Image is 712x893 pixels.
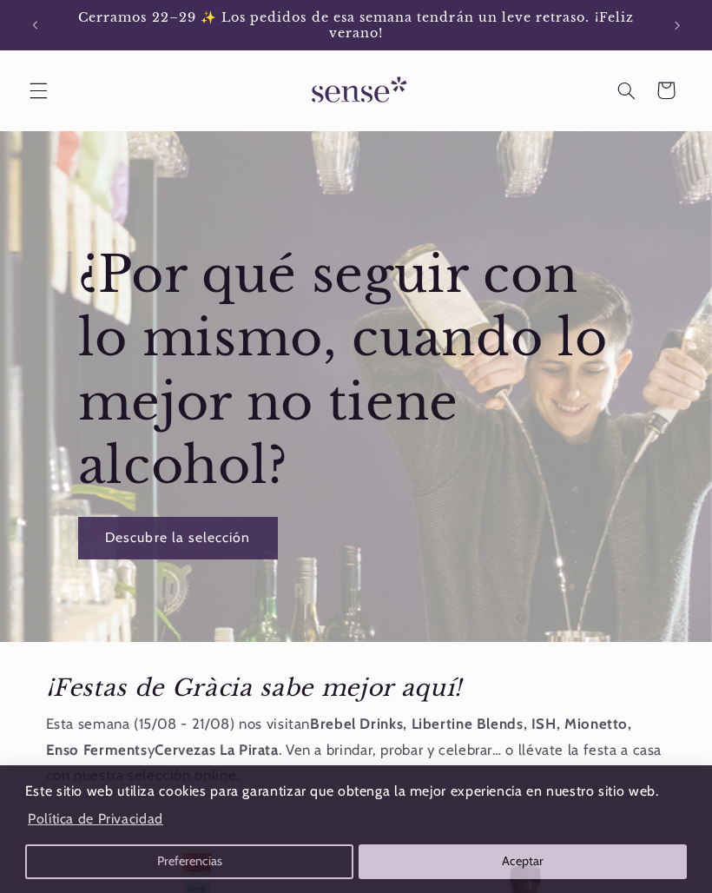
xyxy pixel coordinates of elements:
[46,673,462,702] em: ¡Festas de Gràcia sabe mejor aquí!
[46,715,632,758] strong: Brebel Drinks, Libertine Blends, ISH, Mionetto, Enso Ferments
[25,783,659,799] span: Este sitio web utiliza cookies para garantizar que obtenga la mejor experiencia en nuestro sitio ...
[291,66,421,116] img: Sense
[606,70,646,110] summary: Búsqueda
[77,517,277,559] a: Descubre la selección
[16,6,54,44] button: Anuncio anterior
[18,70,58,110] summary: Menú
[155,741,278,758] strong: Cervezas La Pirata
[77,242,634,498] h2: ¿Por qué seguir con lo mismo, cuando lo mejor no tiene alcohol?
[78,10,634,41] span: Cerramos 22–29 ✨ Los pedidos de esa semana tendrán un leve retraso. ¡Feliz verano!
[658,6,696,44] button: Anuncio siguiente
[25,804,166,834] a: Política de Privacidad (opens in a new tab)
[359,844,688,879] button: Aceptar
[25,844,354,879] button: Preferencias
[284,59,428,122] a: Sense
[46,711,667,789] p: Esta semana (15/08 - 21/08) nos visitan y . Ven a brindar, probar y celebrar… o llévate la festa ...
